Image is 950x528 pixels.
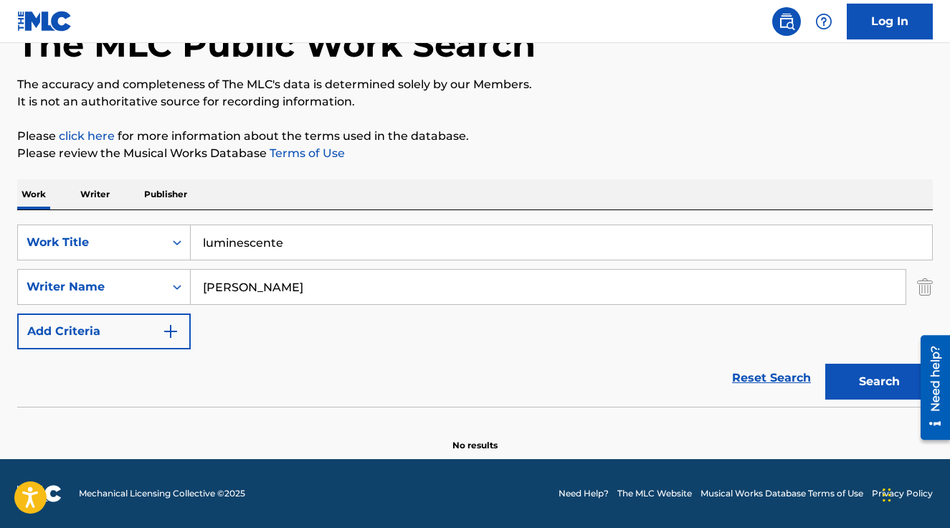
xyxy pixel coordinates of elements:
[162,323,179,340] img: 9d2ae6d4665cec9f34b9.svg
[27,278,156,296] div: Writer Name
[872,487,933,500] a: Privacy Policy
[778,13,795,30] img: search
[17,128,933,145] p: Please for more information about the terms used in the database.
[617,487,692,500] a: The MLC Website
[17,313,191,349] button: Add Criteria
[59,129,115,143] a: click here
[17,93,933,110] p: It is not an authoritative source for recording information.
[809,7,838,36] div: Help
[17,179,50,209] p: Work
[559,487,609,500] a: Need Help?
[772,7,801,36] a: Public Search
[17,11,72,32] img: MLC Logo
[76,179,114,209] p: Writer
[267,146,345,160] a: Terms of Use
[878,459,950,528] iframe: Chat Widget
[17,76,933,93] p: The accuracy and completeness of The MLC's data is determined solely by our Members.
[79,487,245,500] span: Mechanical Licensing Collective © 2025
[910,329,950,445] iframe: Resource Center
[17,225,933,407] form: Search Form
[140,179,191,209] p: Publisher
[17,145,933,162] p: Please review the Musical Works Database
[917,269,933,305] img: Delete Criterion
[878,459,950,528] div: Widget de chat
[725,362,818,394] a: Reset Search
[27,234,156,251] div: Work Title
[452,422,498,452] p: No results
[847,4,933,39] a: Log In
[883,473,891,517] div: Arrastrar
[825,364,933,400] button: Search
[815,13,832,30] img: help
[17,485,62,502] img: logo
[17,23,536,66] h1: The MLC Public Work Search
[700,487,863,500] a: Musical Works Database Terms of Use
